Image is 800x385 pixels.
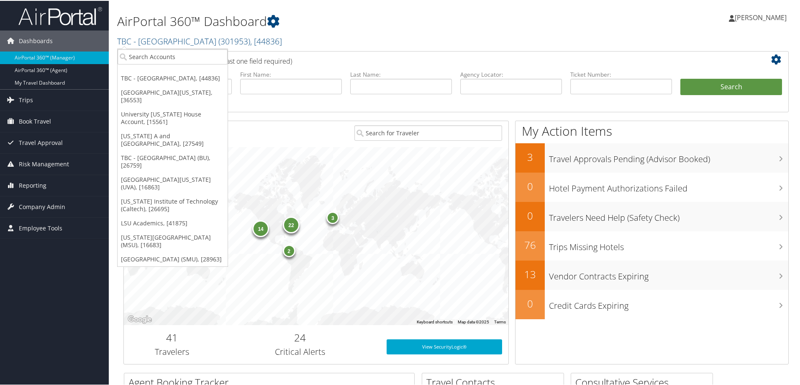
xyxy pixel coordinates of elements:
[18,5,102,25] img: airportal-logo.png
[130,330,214,344] h2: 41
[735,12,787,21] span: [PERSON_NAME]
[19,110,51,131] span: Book Travel
[515,296,545,310] h2: 0
[240,70,342,78] label: First Name:
[515,230,788,260] a: 76Trips Missing Hotels
[326,211,339,223] div: 3
[515,142,788,172] a: 3Travel Approvals Pending (Advisor Booked)
[549,148,788,164] h3: Travel Approvals Pending (Advisor Booked)
[226,345,374,357] h3: Critical Alerts
[494,319,506,323] a: Terms (opens in new tab)
[118,128,228,150] a: [US_STATE] A and [GEOGRAPHIC_DATA], [27549]
[19,174,46,195] span: Reporting
[680,78,782,95] button: Search
[515,266,545,281] h2: 13
[126,313,154,324] a: Open this area in Google Maps (opens a new window)
[387,338,502,354] a: View SecurityLogic®
[118,85,228,106] a: [GEOGRAPHIC_DATA][US_STATE], [36553]
[549,266,788,282] h3: Vendor Contracts Expiring
[118,70,228,85] a: TBC - [GEOGRAPHIC_DATA], [44836]
[118,48,228,64] input: Search Accounts
[212,56,292,65] span: (at least one field required)
[117,35,282,46] a: TBC - [GEOGRAPHIC_DATA]
[515,289,788,318] a: 0Credit Cards Expiring
[570,70,672,78] label: Ticket Number:
[218,35,250,46] span: ( 301953 )
[252,220,269,236] div: 14
[549,207,788,223] h3: Travelers Need Help (Safety Check)
[729,4,795,29] a: [PERSON_NAME]
[19,217,62,238] span: Employee Tools
[515,237,545,251] h2: 76
[458,319,489,323] span: Map data ©2025
[118,230,228,251] a: [US_STATE][GEOGRAPHIC_DATA] (MSU), [16683]
[282,244,295,256] div: 2
[118,172,228,194] a: [GEOGRAPHIC_DATA][US_STATE] (UVA), [16863]
[19,132,63,152] span: Travel Approval
[417,318,453,324] button: Keyboard shortcuts
[283,216,300,233] div: 22
[130,345,214,357] h3: Travelers
[515,121,788,139] h1: My Action Items
[515,172,788,201] a: 0Hotel Payment Authorizations Failed
[250,35,282,46] span: , [ 44836 ]
[350,70,452,78] label: Last Name:
[19,89,33,110] span: Trips
[126,313,154,324] img: Google
[118,194,228,215] a: [US_STATE] Institute of Technology (Caltech), [26695]
[460,70,562,78] label: Agency Locator:
[19,30,53,51] span: Dashboards
[549,178,788,194] h3: Hotel Payment Authorizations Failed
[515,260,788,289] a: 13Vendor Contracts Expiring
[19,153,69,174] span: Risk Management
[226,330,374,344] h2: 24
[515,201,788,230] a: 0Travelers Need Help (Safety Check)
[118,251,228,266] a: [GEOGRAPHIC_DATA] (SMU), [28963]
[19,196,65,217] span: Company Admin
[549,236,788,252] h3: Trips Missing Hotels
[549,295,788,311] h3: Credit Cards Expiring
[117,12,569,29] h1: AirPortal 360™ Dashboard
[118,215,228,230] a: LSU Academics, [41875]
[515,208,545,222] h2: 0
[515,149,545,163] h2: 3
[118,106,228,128] a: University [US_STATE] House Account, [15561]
[354,124,502,140] input: Search for Traveler
[515,178,545,193] h2: 0
[130,52,727,66] h2: Airtinerary Lookup
[118,150,228,172] a: TBC - [GEOGRAPHIC_DATA] (BU), [26759]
